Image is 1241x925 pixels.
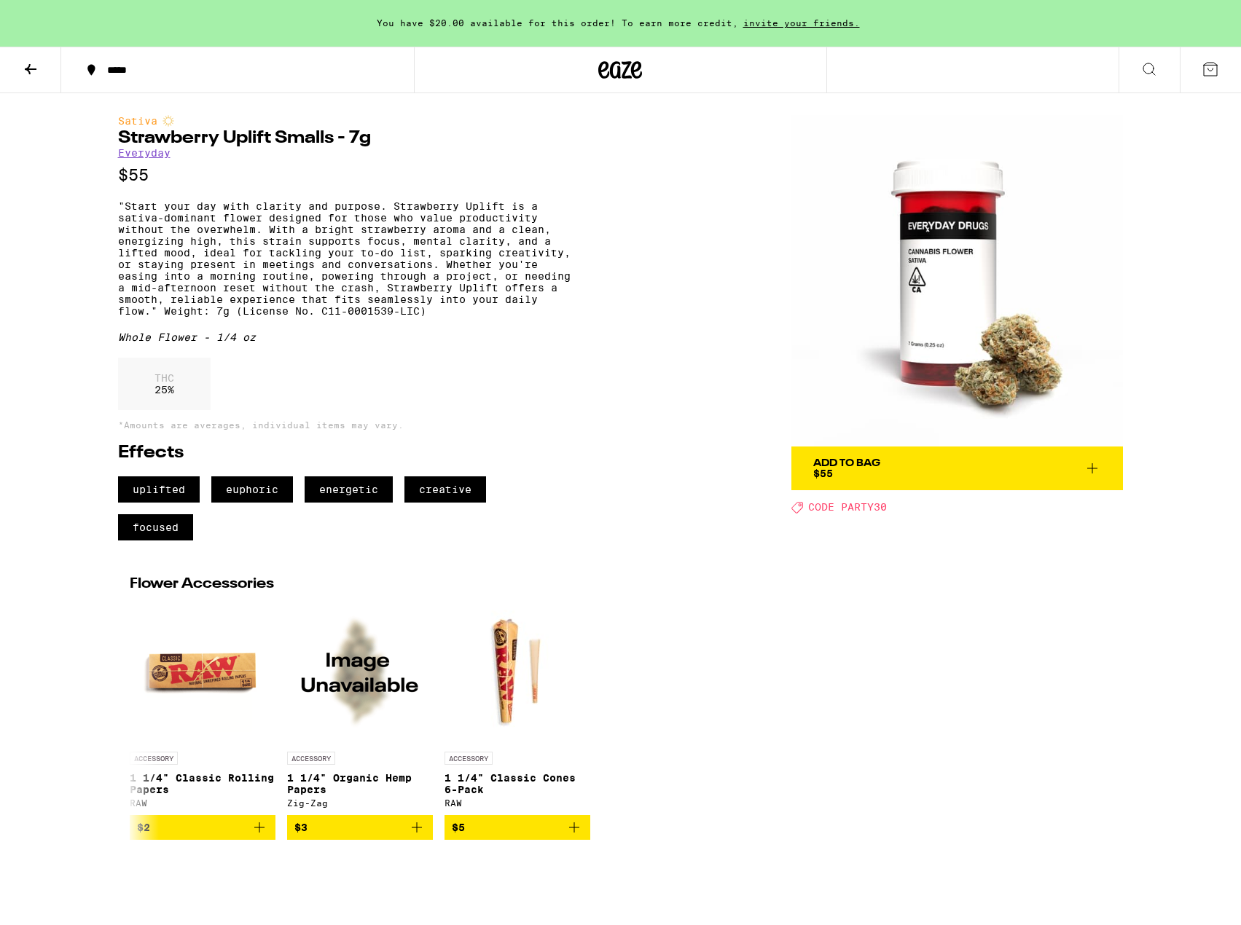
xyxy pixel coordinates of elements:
[130,599,275,744] img: RAW - 1 1/4" Classic Rolling Papers
[445,599,590,744] img: RAW - 1 1/4" Classic Cones 6-Pack
[305,476,393,503] span: energetic
[130,772,275,795] p: 1 1/4" Classic Rolling Papers
[130,577,1112,591] h2: Flower Accessories
[445,599,590,815] a: Open page for 1 1/4" Classic Cones 6-Pack from RAW
[791,115,1123,446] img: Everyday - Strawberry Uplift Smalls - 7g
[287,815,433,840] button: Add to bag
[137,822,150,833] span: $2
[154,372,174,384] p: THC
[287,599,433,815] a: Open page for 1 1/4" Organic Hemp Papers from Zig-Zag
[445,752,493,765] p: ACCESSORY
[118,200,571,317] p: "Start your day with clarity and purpose. Strawberry Uplift is a sativa-dominant flower designed ...
[118,115,571,127] div: Sativa
[118,444,571,462] h2: Effects
[130,798,275,808] div: RAW
[377,18,738,28] span: You have $20.00 available for this order! To earn more credit,
[452,822,465,833] span: $5
[163,115,174,127] img: sativaColor.svg
[118,331,571,343] div: Whole Flower - 1/4 oz
[404,476,486,503] span: creative
[118,420,571,430] p: *Amounts are averages, individual items may vary.
[287,599,433,744] img: Zig-Zag - 1 1/4" Organic Hemp Papers
[791,446,1123,490] button: Add To Bag$55
[813,468,833,479] span: $55
[287,798,433,808] div: Zig-Zag
[445,772,590,795] p: 1 1/4" Classic Cones 6-Pack
[118,130,571,147] h1: Strawberry Uplift Smalls - 7g
[287,772,433,795] p: 1 1/4" Organic Hemp Papers
[118,514,193,540] span: focused
[118,358,211,410] div: 25 %
[445,798,590,808] div: RAW
[130,815,275,840] button: Add to bag
[118,476,200,503] span: uplifted
[130,752,178,765] p: ACCESSORY
[445,815,590,840] button: Add to bag
[808,502,887,513] span: CODE PARTY30
[287,752,335,765] p: ACCESSORY
[211,476,293,503] span: euphoric
[130,599,275,815] a: Open page for 1 1/4" Classic Rolling Papers from RAW
[813,458,880,468] div: Add To Bag
[738,18,865,28] span: invite your friends.
[118,166,571,184] p: $55
[118,147,171,159] a: Everyday
[294,822,308,833] span: $3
